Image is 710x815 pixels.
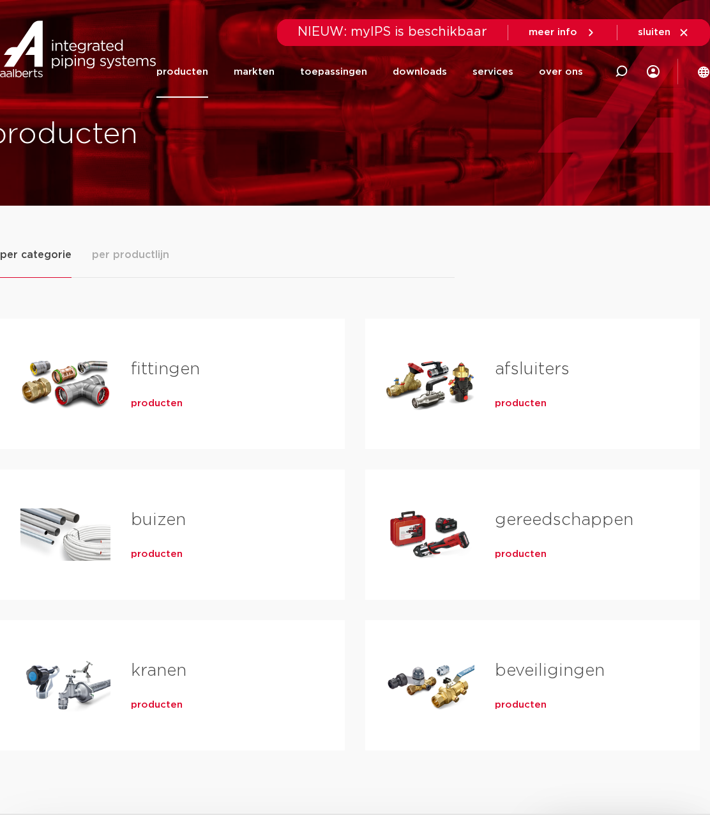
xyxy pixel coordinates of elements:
a: beveiligingen [495,662,605,679]
a: downloads [393,46,447,98]
a: producten [131,548,183,561]
a: afsluiters [495,361,570,377]
span: meer info [529,27,577,37]
a: producten [495,699,547,712]
a: sluiten [638,27,690,38]
a: producten [495,397,547,410]
a: meer info [529,27,596,38]
a: services [472,46,513,98]
a: producten [131,699,183,712]
span: NIEUW: myIPS is beschikbaar [298,26,487,38]
span: sluiten [638,27,670,37]
a: producten [131,397,183,410]
a: over ons [539,46,583,98]
a: buizen [131,512,186,528]
div: my IPS [647,46,660,98]
a: gereedschappen [495,512,633,528]
a: producten [156,46,208,98]
a: producten [495,548,547,561]
a: toepassingen [300,46,367,98]
a: fittingen [131,361,200,377]
nav: Menu [156,46,583,98]
span: per productlijn [92,247,169,263]
a: kranen [131,662,186,679]
a: markten [234,46,275,98]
